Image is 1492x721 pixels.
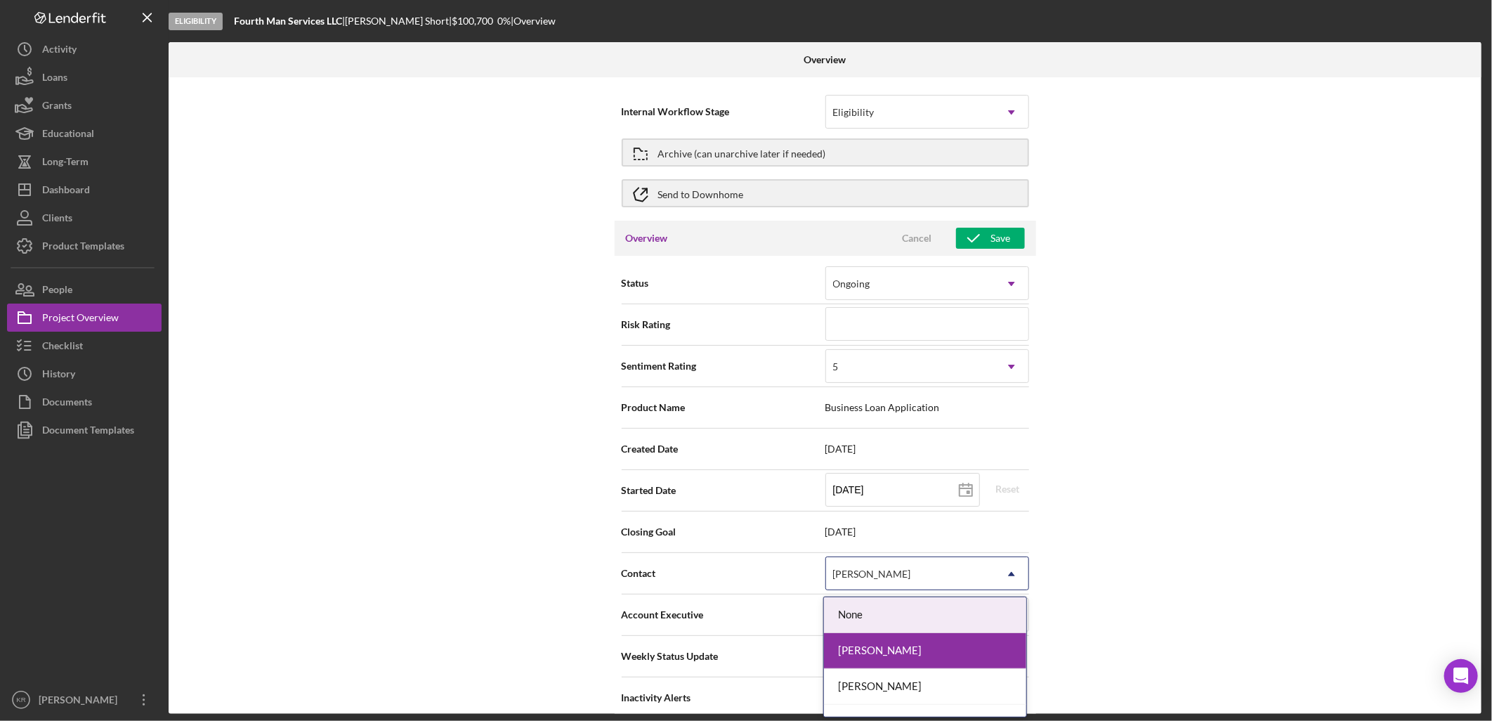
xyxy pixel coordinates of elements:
[622,566,825,580] span: Contact
[622,359,825,373] span: Sentiment Rating
[622,138,1029,167] button: Archive (can unarchive later if needed)
[169,13,223,30] div: Eligibility
[996,479,1020,500] div: Reset
[622,649,825,663] span: Weekly Status Update
[825,526,1029,538] span: [DATE]
[622,401,825,415] span: Product Name
[42,360,75,391] div: History
[42,35,77,67] div: Activity
[42,232,124,264] div: Product Templates
[452,15,493,27] span: $100,700
[234,15,342,27] b: Fourth Man Services LLC
[7,176,162,204] button: Dashboard
[824,633,1026,669] div: [PERSON_NAME]
[42,63,67,95] div: Loans
[824,669,1026,705] div: [PERSON_NAME]
[7,360,162,388] button: History
[622,483,825,498] span: Started Date
[882,228,953,249] button: Cancel
[825,402,1029,413] span: Business Loan Application
[833,569,911,580] div: [PERSON_NAME]
[42,275,72,307] div: People
[42,204,72,235] div: Clients
[658,181,744,206] div: Send to Downhome
[956,228,1025,249] button: Save
[658,140,826,165] div: Archive (can unarchive later if needed)
[622,608,825,622] span: Account Executive
[991,228,1011,249] div: Save
[824,597,1026,633] div: None
[35,686,126,717] div: [PERSON_NAME]
[16,696,25,704] text: KR
[42,332,83,363] div: Checklist
[511,15,556,27] div: | Overview
[7,275,162,304] button: People
[7,232,162,260] button: Product Templates
[622,525,825,539] span: Closing Goal
[42,148,89,179] div: Long-Term
[622,442,825,456] span: Created Date
[42,91,72,123] div: Grants
[7,119,162,148] button: Educational
[42,119,94,151] div: Educational
[7,686,162,714] button: KR[PERSON_NAME]
[42,416,134,448] div: Document Templates
[622,105,825,119] span: Internal Workflow Stage
[7,148,162,176] button: Long-Term
[622,318,825,332] span: Risk Rating
[804,54,846,65] b: Overview
[7,35,162,63] button: Activity
[987,479,1029,500] button: Reset
[1444,659,1478,693] div: Open Intercom Messenger
[7,204,162,232] button: Clients
[42,304,119,335] div: Project Overview
[7,304,162,332] button: Project Overview
[7,332,162,360] button: Checklist
[903,228,932,249] div: Cancel
[345,15,452,27] div: [PERSON_NAME] Short |
[626,231,668,245] h3: Overview
[7,388,162,416] button: Documents
[622,276,825,290] span: Status
[42,176,90,207] div: Dashboard
[7,416,162,444] button: Document Templates
[622,179,1029,207] button: Send to Downhome
[622,691,825,705] span: Inactivity Alerts
[234,15,345,27] div: |
[7,63,162,91] button: Loans
[825,443,1029,455] span: [DATE]
[42,388,92,420] div: Documents
[833,107,875,118] div: Eligibility
[497,15,511,27] div: 0 %
[833,278,870,290] div: Ongoing
[833,361,839,372] div: 5
[7,91,162,119] button: Grants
